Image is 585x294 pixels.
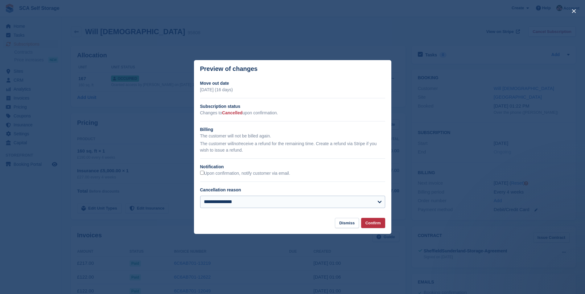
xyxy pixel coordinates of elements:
p: [DATE] (16 days) [200,87,385,93]
p: Changes to upon confirmation. [200,110,385,116]
h2: Billing [200,126,385,133]
h2: Subscription status [200,103,385,110]
em: not [233,141,239,146]
label: Upon confirmation, notify customer via email. [200,171,290,176]
input: Upon confirmation, notify customer via email. [200,171,204,175]
span: Cancelled [222,110,242,115]
button: Confirm [361,218,385,228]
h2: Notification [200,164,385,170]
button: close [569,6,579,16]
h2: Move out date [200,80,385,87]
p: Preview of changes [200,65,258,72]
p: The customer will not be billed again. [200,133,385,139]
p: The customer will receive a refund for the remaining time. Create a refund via Stripe if you wish... [200,141,385,153]
label: Cancellation reason [200,187,241,192]
button: Dismiss [335,218,359,228]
